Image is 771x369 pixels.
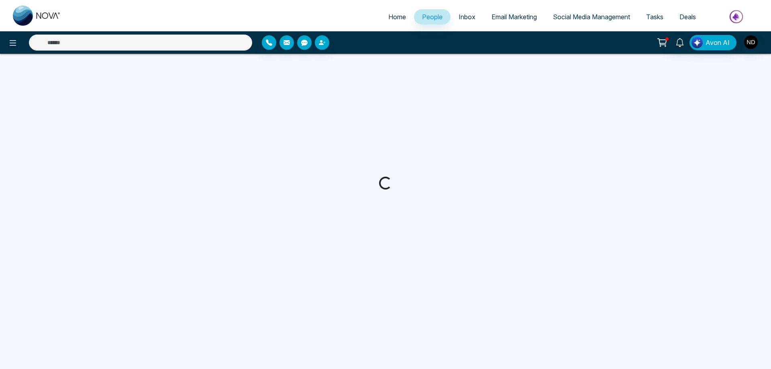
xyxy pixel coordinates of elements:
span: Home [388,13,406,21]
a: Home [380,9,414,24]
span: Avon AI [706,38,730,47]
span: People [422,13,443,21]
img: Market-place.gif [708,8,766,26]
span: Social Media Management [553,13,630,21]
a: Tasks [638,9,671,24]
span: Deals [679,13,696,21]
a: People [414,9,451,24]
button: Avon AI [689,35,736,50]
img: Nova CRM Logo [13,6,61,26]
span: Inbox [459,13,475,21]
span: Email Marketing [492,13,537,21]
span: Tasks [646,13,663,21]
a: Email Marketing [483,9,545,24]
a: Deals [671,9,704,24]
img: User Avatar [744,35,758,49]
img: Lead Flow [691,37,703,48]
a: Social Media Management [545,9,638,24]
a: Inbox [451,9,483,24]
